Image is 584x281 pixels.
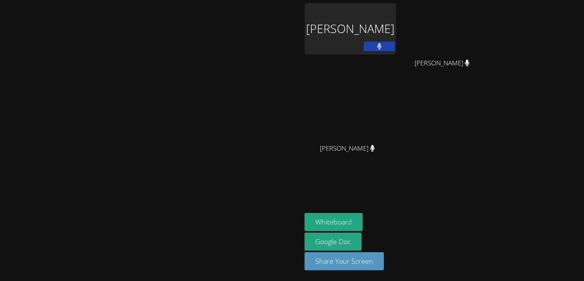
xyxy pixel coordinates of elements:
[415,58,470,69] span: [PERSON_NAME]
[305,3,396,55] div: [PERSON_NAME]
[305,233,361,251] a: Google Doc
[320,143,375,154] span: [PERSON_NAME]
[305,252,384,270] button: Share Your Screen
[305,213,363,231] button: Whiteboard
